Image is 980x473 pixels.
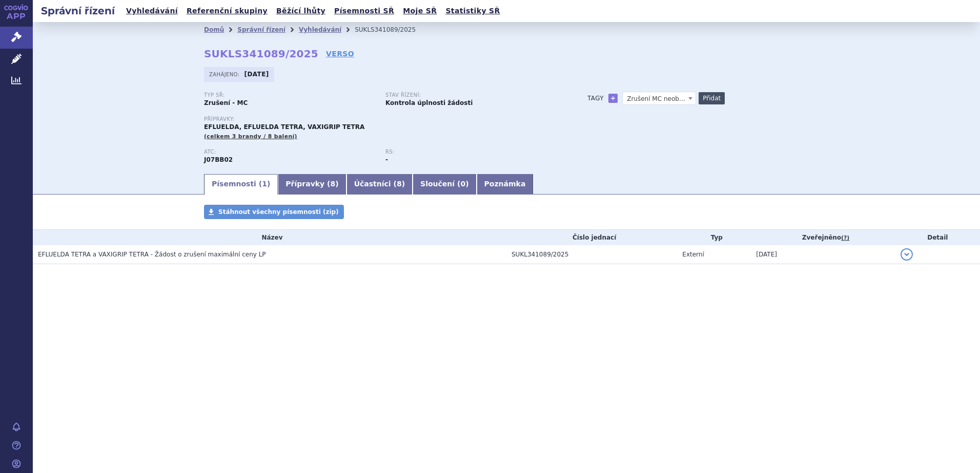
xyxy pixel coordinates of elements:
a: Písemnosti (1) [204,174,278,195]
button: Přidat [699,92,725,104]
p: Přípravky: [204,116,567,122]
span: 0 [460,180,465,188]
span: Stáhnout všechny písemnosti (zip) [218,208,339,216]
h3: Tagy [587,92,604,104]
th: Zveřejněno [751,230,895,245]
strong: CHŘIPKA, INAKTIVOVANÁ VAKCÍNA, ŠTĚPENÝ VIRUS NEBO POVRCHOVÝ ANTIGEN [204,156,233,163]
a: Domů [204,26,224,33]
th: Název [33,230,506,245]
a: Moje SŘ [400,4,440,18]
strong: [DATE] [244,71,269,78]
span: Zrušení MC neobchodovaných balení [623,92,696,105]
strong: Kontrola úplnosti žádosti [385,99,473,106]
a: Účastníci (8) [346,174,413,195]
th: Typ [677,230,751,245]
td: SUKL341089/2025 [506,245,677,264]
a: Vyhledávání [123,4,181,18]
p: RS: [385,149,557,155]
h2: Správní řízení [33,4,123,18]
a: Přípravky (8) [278,174,346,195]
a: Statistiky SŘ [442,4,503,18]
a: Stáhnout všechny písemnosti (zip) [204,205,344,219]
span: 8 [331,180,336,188]
strong: - [385,156,388,163]
p: Stav řízení: [385,92,557,98]
th: Detail [895,230,980,245]
a: Sloučení (0) [413,174,476,195]
span: Zahájeno: [209,70,241,78]
a: Vyhledávání [299,26,341,33]
li: SUKLS341089/2025 [355,22,429,37]
a: Referenční skupiny [183,4,271,18]
strong: Zrušení - MC [204,99,248,106]
a: Běžící lhůty [273,4,329,18]
p: ATC: [204,149,375,155]
span: EFLUELDA TETRA a VAXIGRIP TETRA - Žádost o zrušení maximální ceny LP [38,251,266,258]
span: EFLUELDA, EFLUELDA TETRA, VAXIGRIP TETRA [204,123,364,131]
a: VERSO [326,49,354,59]
th: Číslo jednací [506,230,677,245]
span: Externí [682,251,704,258]
strong: SUKLS341089/2025 [204,48,318,60]
span: Zrušení MC neobchodovaných balení [622,92,696,105]
a: + [608,94,618,103]
p: Typ SŘ: [204,92,375,98]
button: detail [901,248,913,261]
a: Písemnosti SŘ [331,4,397,18]
span: 1 [262,180,267,188]
abbr: (?) [841,234,849,242]
span: 8 [397,180,402,188]
span: (celkem 3 brandy / 8 balení) [204,133,297,140]
td: [DATE] [751,245,895,264]
a: Správní řízení [237,26,285,33]
a: Poznámka [477,174,534,195]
